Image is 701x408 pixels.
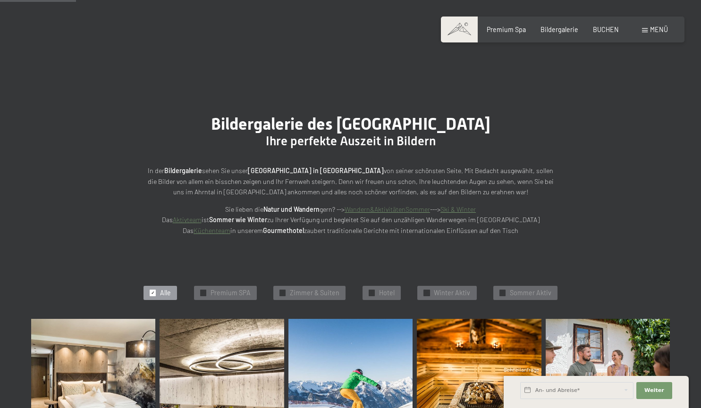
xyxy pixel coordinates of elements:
[281,290,285,296] span: ✓
[173,216,202,224] a: Aktivteam
[379,288,395,298] span: Hotel
[593,25,619,33] a: BUCHEN
[164,167,202,175] strong: Bildergalerie
[209,216,267,224] strong: Sommer wie Winter
[160,288,171,298] span: Alle
[345,205,430,213] a: Wandern&AktivitätenSommer
[143,204,558,236] p: Sie lieben die gern? --> ---> Das ist zu Ihrer Verfügung und begleitet Sie auf den unzähligen Wan...
[266,134,436,148] span: Ihre perfekte Auszeit in Bildern
[636,382,672,399] button: Weiter
[211,114,490,133] span: Bildergalerie des [GEOGRAPHIC_DATA]
[650,25,668,33] span: Menü
[434,288,470,298] span: Winter Aktiv
[151,290,155,296] span: ✓
[644,387,664,394] span: Weiter
[541,25,578,33] a: Bildergalerie
[487,25,526,33] a: Premium Spa
[425,290,429,296] span: ✓
[201,290,205,296] span: ✓
[263,205,320,213] strong: Natur und Wandern
[143,166,558,198] p: In der sehen Sie unser von seiner schönsten Seite. Mit Bedacht ausgewählt, sollen die Bilder von ...
[500,290,504,296] span: ✓
[440,205,476,213] a: Ski & Winter
[194,226,230,234] a: Küchenteam
[504,366,539,373] span: Schnellanfrage
[211,288,251,298] span: Premium SPA
[248,167,384,175] strong: [GEOGRAPHIC_DATA] in [GEOGRAPHIC_DATA]
[510,288,551,298] span: Sommer Aktiv
[370,290,373,296] span: ✓
[290,288,339,298] span: Zimmer & Suiten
